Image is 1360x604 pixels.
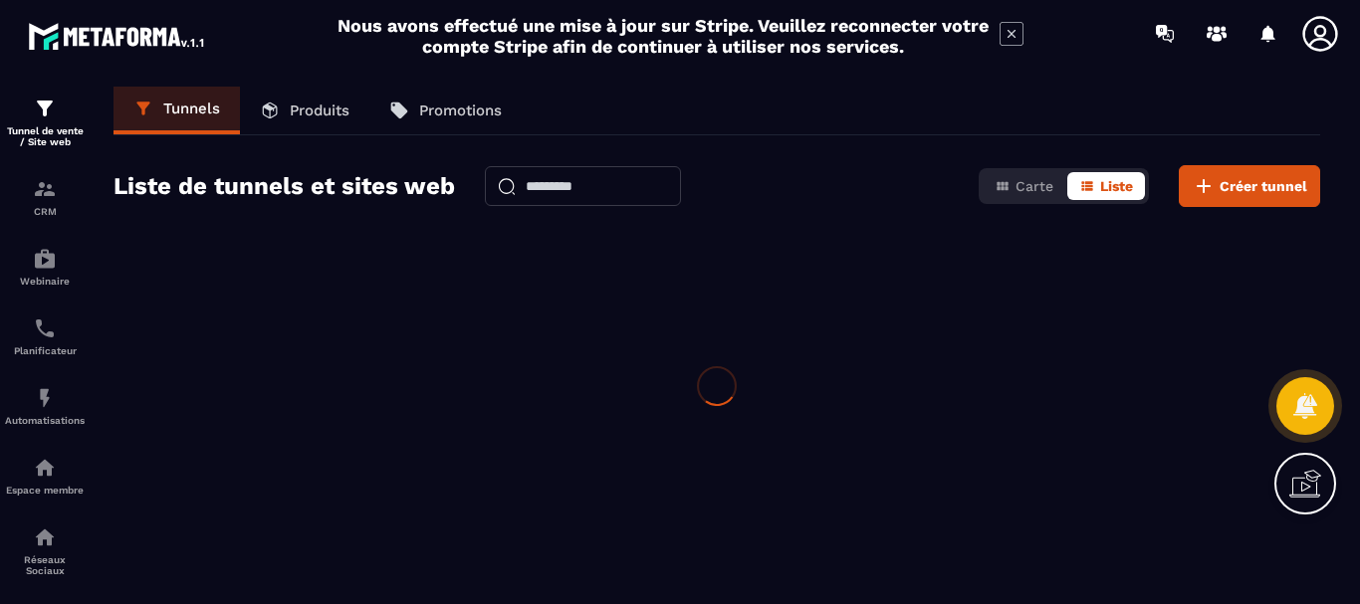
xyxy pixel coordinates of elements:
[5,82,85,162] a: formationformationTunnel de vente / Site web
[113,166,455,206] h2: Liste de tunnels et sites web
[983,172,1065,200] button: Carte
[28,18,207,54] img: logo
[5,345,85,356] p: Planificateur
[1179,165,1320,207] button: Créer tunnel
[290,101,349,119] p: Produits
[5,206,85,217] p: CRM
[5,276,85,287] p: Webinaire
[33,386,57,410] img: automations
[33,177,57,201] img: formation
[33,97,57,120] img: formation
[5,232,85,302] a: automationsautomationsWebinaire
[33,247,57,271] img: automations
[5,510,85,591] a: social-networksocial-networkRéseaux Sociaux
[33,525,57,549] img: social-network
[1100,178,1133,194] span: Liste
[5,554,85,576] p: Réseaux Sociaux
[5,415,85,426] p: Automatisations
[5,302,85,371] a: schedulerschedulerPlanificateur
[1220,176,1307,196] span: Créer tunnel
[337,15,990,57] h2: Nous avons effectué une mise à jour sur Stripe. Veuillez reconnecter votre compte Stripe afin de ...
[419,101,502,119] p: Promotions
[1016,178,1053,194] span: Carte
[5,371,85,441] a: automationsautomationsAutomatisations
[369,87,522,134] a: Promotions
[1067,172,1145,200] button: Liste
[5,125,85,147] p: Tunnel de vente / Site web
[5,441,85,510] a: automationsautomationsEspace membre
[5,485,85,496] p: Espace membre
[5,162,85,232] a: formationformationCRM
[33,456,57,480] img: automations
[33,316,57,340] img: scheduler
[163,100,220,117] p: Tunnels
[240,87,369,134] a: Produits
[113,87,240,134] a: Tunnels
